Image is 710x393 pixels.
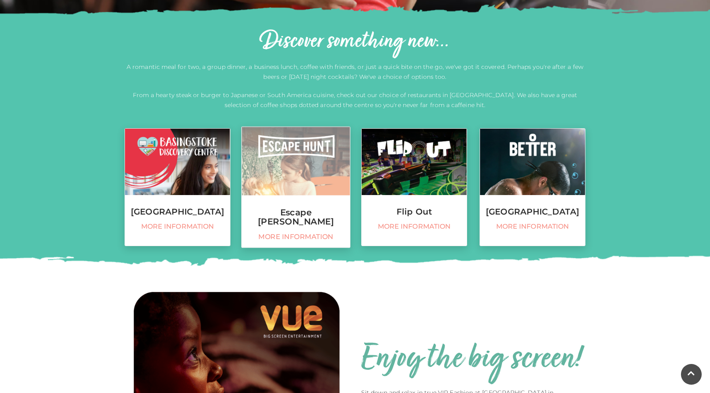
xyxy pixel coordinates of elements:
h3: [GEOGRAPHIC_DATA] [125,207,230,216]
p: A romantic meal for two, a group dinner, a business lunch, coffee with friends, or just a quick b... [125,62,585,82]
h3: [GEOGRAPHIC_DATA] [480,207,585,216]
p: From a hearty steak or burger to Japanese or South America cuisine, check out our choice of resta... [125,90,585,110]
span: More information [129,222,226,231]
h3: Escape [PERSON_NAME] [242,208,350,226]
span: More information [484,222,581,231]
img: Escape Hunt, Festival Place, Basingstoke [242,127,350,195]
h2: Enjoy the big screen! [361,339,582,379]
h3: Flip Out [362,207,467,216]
h2: Discover something new... [125,29,585,55]
span: More information [246,232,346,241]
span: More information [366,222,463,231]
